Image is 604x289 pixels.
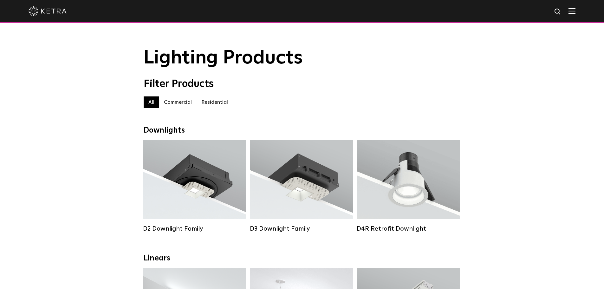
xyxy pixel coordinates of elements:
label: Commercial [159,96,197,108]
a: D3 Downlight Family Lumen Output:700 / 900 / 1100Colors:White / Black / Silver / Bronze / Paintab... [250,140,353,233]
span: Lighting Products [144,49,303,68]
label: Residential [197,96,233,108]
div: D2 Downlight Family [143,225,246,233]
div: D4R Retrofit Downlight [357,225,460,233]
div: Filter Products [144,78,461,90]
div: Linears [144,254,461,263]
label: All [144,96,159,108]
img: ketra-logo-2019-white [29,6,67,16]
img: Hamburger%20Nav.svg [568,8,575,14]
div: D3 Downlight Family [250,225,353,233]
img: search icon [554,8,562,16]
div: Downlights [144,126,461,135]
a: D4R Retrofit Downlight Lumen Output:800Colors:White / BlackBeam Angles:15° / 25° / 40° / 60°Watta... [357,140,460,233]
a: D2 Downlight Family Lumen Output:1200Colors:White / Black / Gloss Black / Silver / Bronze / Silve... [143,140,246,233]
